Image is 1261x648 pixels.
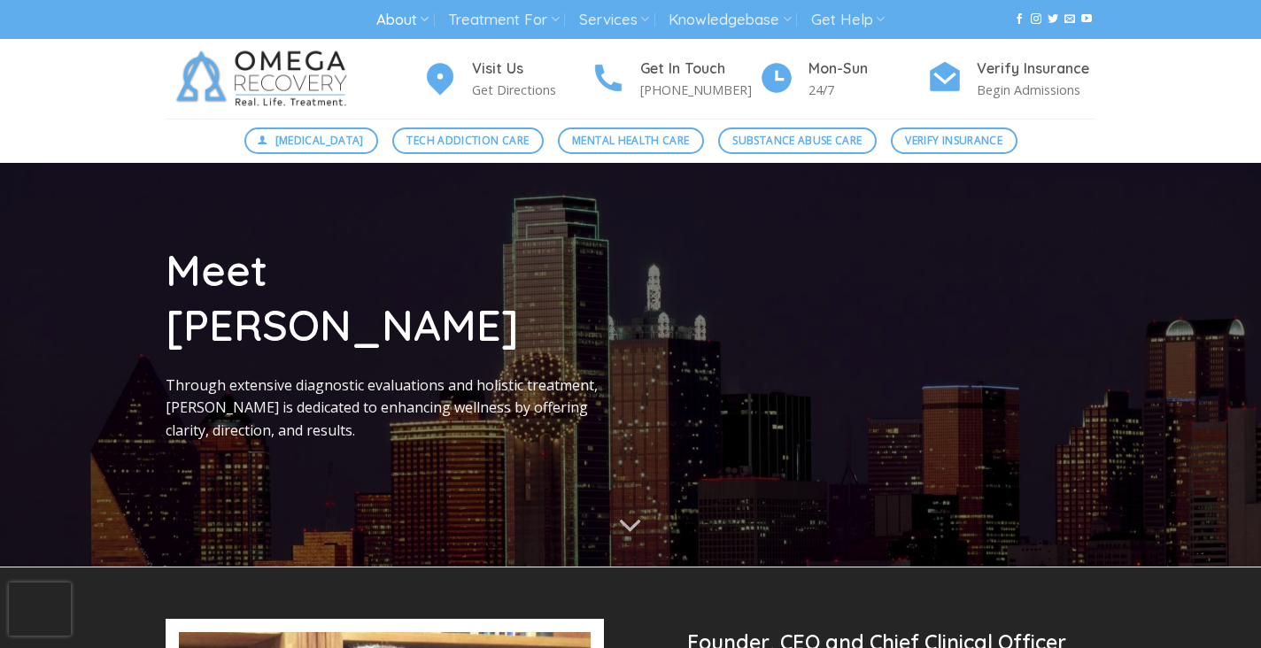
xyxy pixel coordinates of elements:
h1: Meet [PERSON_NAME] [166,243,617,353]
h4: Verify Insurance [977,58,1095,81]
a: Follow on YouTube [1081,13,1092,26]
a: Services [579,4,649,36]
a: Knowledgebase [669,4,791,36]
a: Follow on Instagram [1031,13,1041,26]
a: Visit Us Get Directions [422,58,591,101]
a: Substance Abuse Care [718,127,877,154]
p: 24/7 [808,80,927,100]
span: [MEDICAL_DATA] [275,132,364,149]
p: Through extensive diagnostic evaluations and holistic treatment, [PERSON_NAME] is dedicated to en... [166,374,617,443]
button: Scroll for more [597,504,664,550]
a: Treatment For [448,4,559,36]
a: Follow on Facebook [1014,13,1025,26]
a: Get In Touch [PHONE_NUMBER] [591,58,759,101]
p: Begin Admissions [977,80,1095,100]
h4: Get In Touch [640,58,759,81]
a: Verify Insurance [891,127,1017,154]
span: Substance Abuse Care [732,132,862,149]
a: [MEDICAL_DATA] [244,127,379,154]
img: Omega Recovery [166,39,365,119]
p: Get Directions [472,80,591,100]
a: Send us an email [1064,13,1075,26]
span: Tech Addiction Care [406,132,529,149]
a: About [376,4,429,36]
p: [PHONE_NUMBER] [640,80,759,100]
a: Get Help [811,4,885,36]
h4: Visit Us [472,58,591,81]
span: Verify Insurance [905,132,1002,149]
a: Follow on Twitter [1048,13,1058,26]
iframe: reCAPTCHA [9,582,71,636]
a: Tech Addiction Care [392,127,544,154]
a: Mental Health Care [558,127,704,154]
h4: Mon-Sun [808,58,927,81]
span: Mental Health Care [572,132,689,149]
a: Verify Insurance Begin Admissions [927,58,1095,101]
